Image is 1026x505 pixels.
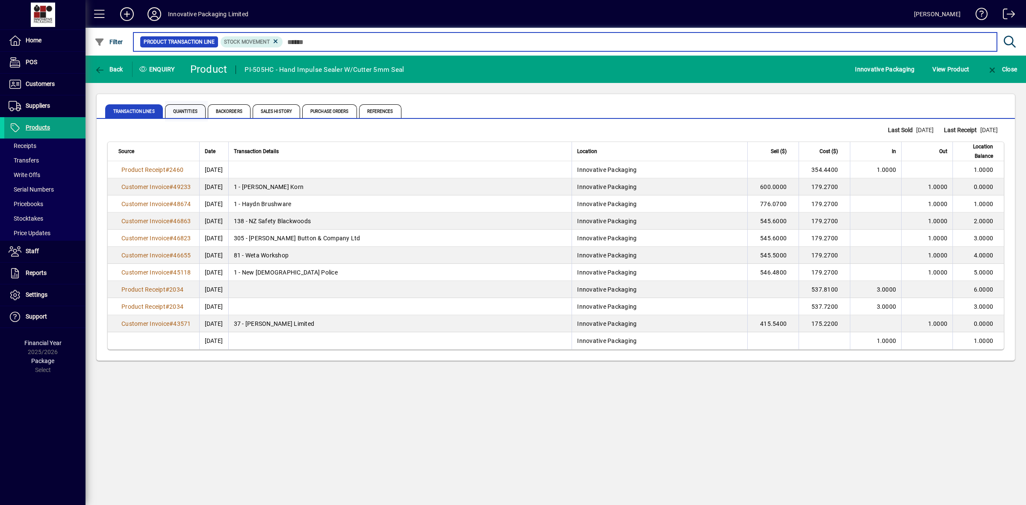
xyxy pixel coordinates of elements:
span: Receipts [9,142,36,149]
span: Settings [26,291,47,298]
td: 1.0000 [952,332,1004,349]
span: # [169,269,173,276]
span: 1.0000 [877,166,896,173]
span: 46823 [173,235,191,242]
span: 43571 [173,320,191,327]
span: Location Balance [958,142,993,161]
span: Innovative Packaging [577,337,637,344]
span: 2034 [169,303,183,310]
td: 179.2700 [799,264,850,281]
span: Transaction Lines [105,104,163,118]
div: Source [118,147,194,156]
span: Innovative Packaging [577,166,637,173]
mat-chip: Product Transaction Type: Stock movement [221,36,283,47]
td: 305 - [PERSON_NAME] Button & Company Ltd [228,230,572,247]
span: 49233 [173,183,191,190]
span: Innovative Packaging [577,320,637,327]
span: [DATE] [916,127,934,133]
a: Customer Invoice#46655 [118,251,194,260]
td: 175.2200 [799,315,850,332]
a: Transfers [4,153,85,168]
span: Product Receipt [121,166,165,173]
span: # [165,303,169,310]
span: POS [26,59,37,65]
td: 600.0000 [747,178,799,195]
td: 138 - NZ Safety Blackwoods [228,213,572,230]
div: Innovative Packaging Limited [168,7,248,21]
span: Home [26,37,41,44]
a: Customer Invoice#48674 [118,199,194,209]
td: 37 - [PERSON_NAME] Limited [228,315,572,332]
span: 1.0000 [877,337,896,344]
td: [DATE] [199,264,228,281]
span: 1.0000 [928,235,948,242]
span: 46863 [173,218,191,224]
td: 179.2700 [799,230,850,247]
td: 546.4800 [747,264,799,281]
td: 776.0700 [747,195,799,213]
td: 415.5400 [747,315,799,332]
span: # [169,183,173,190]
span: Product Transaction Line [144,38,215,46]
span: Back [94,66,123,73]
td: 537.8100 [799,281,850,298]
span: # [169,218,173,224]
td: 1 - Haydn Brushware [228,195,572,213]
span: Innovative Packaging [577,218,637,224]
span: 2034 [169,286,183,293]
td: [DATE] [199,195,228,213]
button: Add [113,6,141,22]
span: [DATE] [980,127,998,133]
div: Location [577,147,742,156]
a: Logout [997,2,1015,30]
span: Customer Invoice [121,218,169,224]
span: Suppliers [26,102,50,109]
span: Stocktakes [9,215,43,222]
div: [PERSON_NAME] [914,7,961,21]
span: Package [31,357,54,364]
a: Serial Numbers [4,182,85,197]
span: Innovative Packaging [855,62,914,76]
span: Customer Invoice [121,320,169,327]
app-page-header-button: Back [85,62,133,77]
a: POS [4,52,85,73]
span: Customer Invoice [121,201,169,207]
a: Product Receipt#2034 [118,285,186,294]
span: Innovative Packaging [577,252,637,259]
span: 1.0000 [928,320,948,327]
td: 179.2700 [799,213,850,230]
td: 537.7200 [799,298,850,315]
span: Cost ($) [820,147,838,156]
a: Write Offs [4,168,85,182]
div: Cost ($) [804,147,846,156]
span: Innovative Packaging [577,303,637,310]
span: 45118 [173,269,191,276]
td: 81 - Weta Workshop [228,247,572,264]
div: Enquiry [133,62,184,76]
span: 2460 [169,166,183,173]
span: # [165,286,169,293]
span: # [169,201,173,207]
td: [DATE] [199,178,228,195]
span: Customers [26,80,55,87]
a: Price Updates [4,226,85,240]
td: [DATE] [199,281,228,298]
span: References [359,104,401,118]
span: Backorders [208,104,251,118]
button: Profile [141,6,168,22]
span: Last Receipt [944,126,980,135]
a: Pricebooks [4,197,85,211]
span: Support [26,313,47,320]
span: Close [987,66,1017,73]
span: 3.0000 [877,303,896,310]
a: Reports [4,263,85,284]
span: Innovative Packaging [577,235,637,242]
button: Back [92,62,125,77]
span: # [169,252,173,259]
span: Transaction Details [234,147,279,156]
span: # [169,320,173,327]
div: PI-505HC - Hand Impulse Sealer W/Cutter 5mm Seal [245,63,404,77]
span: Customer Invoice [121,269,169,276]
td: 354.4400 [799,161,850,178]
td: 179.2700 [799,247,850,264]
